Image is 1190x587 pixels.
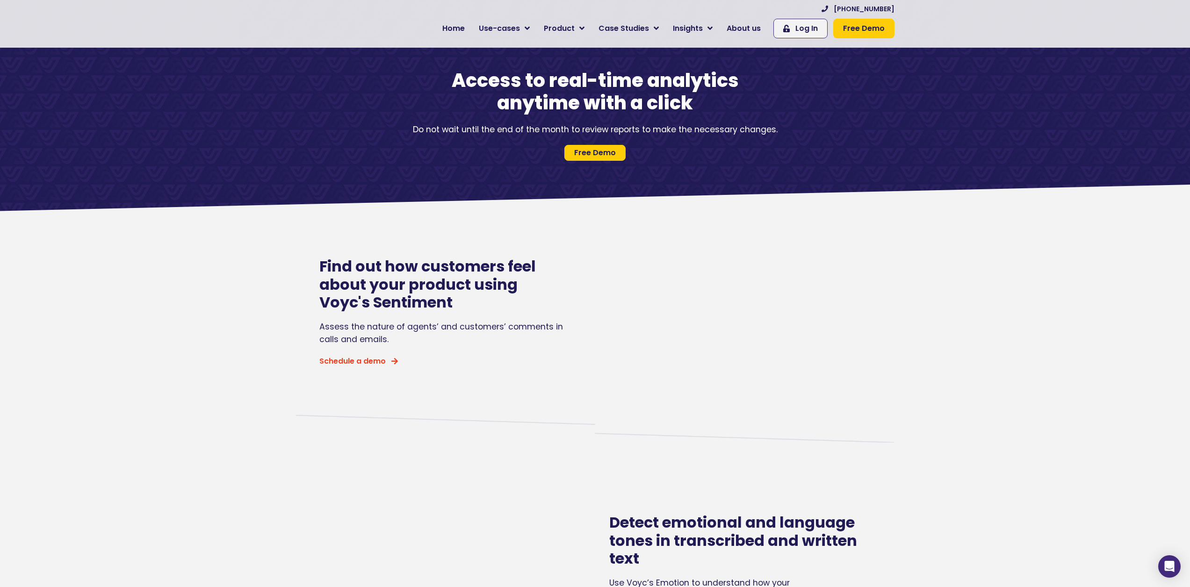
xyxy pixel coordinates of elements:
[1158,555,1181,578] div: Open Intercom Messenger
[319,358,398,365] a: Schedule a demo
[720,19,768,38] a: About us
[609,514,857,567] h2: Detect emotional and language tones in transcribed and written text
[319,258,567,311] h2: Find out how customers feel about your product using Voyc's Sentiment
[727,23,761,34] span: About us
[319,358,386,365] span: Schedule a demo
[628,203,852,427] img: Real Time Analytics
[795,23,818,34] span: Log In
[666,19,720,38] a: Insights
[843,23,885,34] span: Free Demo
[537,19,591,38] a: Product
[834,4,894,14] span: [PHONE_NUMBER]
[673,23,703,34] span: Insights
[544,23,575,34] span: Product
[773,19,828,38] a: Log In
[385,123,806,136] div: Do not wait until the end of the month to review reports to make the necessary changes.
[822,4,894,14] a: [PHONE_NUMBER]
[296,20,378,38] img: voyc-full-logo
[574,149,616,157] span: Free Demo
[442,23,465,34] span: Home
[472,19,537,38] a: Use-cases
[319,321,567,345] div: Assess the nature of agents’ and customers’ comments in calls and emails.
[591,19,666,38] a: Case Studies
[432,69,759,114] h1: Access to real-time analytics anytime with a click
[435,19,472,38] a: Home
[564,145,626,161] a: Free Demo
[833,19,894,38] a: Free Demo
[599,23,649,34] span: Case Studies
[479,23,520,34] span: Use-cases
